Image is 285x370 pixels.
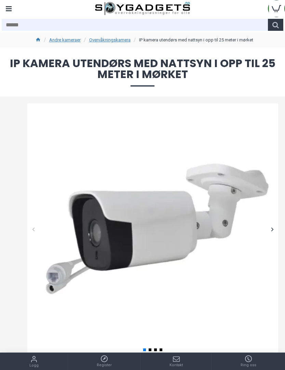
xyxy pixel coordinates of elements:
span: Kontakt [169,362,183,368]
span: Register [97,362,112,368]
span: IP kamera utendørs med nattsyn i opp til 25 meter i mørket [7,58,278,86]
span: Ring oss [241,362,256,368]
a: Andre kameraer [49,37,81,43]
a: Overvåkningskamera [89,37,131,43]
img: IP kamera utendørs med nattsyn i opp til 25 meter i mørket - SpyGadgets.no [27,103,278,355]
a: Register [68,353,140,370]
a: Ring oss [212,353,285,370]
a: Kontakt [141,353,212,370]
img: SpyGadgets.no [95,2,190,15]
span: Logg [29,363,39,369]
